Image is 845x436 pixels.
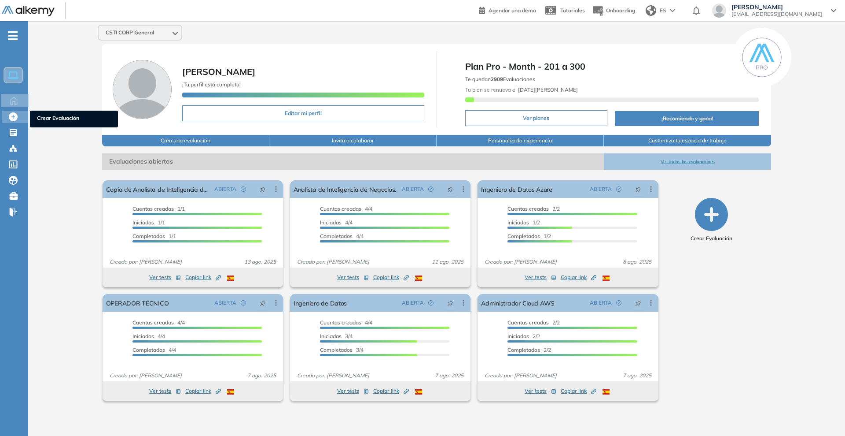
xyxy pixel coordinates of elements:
[260,299,266,306] span: pushpin
[185,387,221,395] span: Copiar link
[481,372,560,380] span: Creado por: [PERSON_NAME]
[227,276,234,281] img: ESP
[507,205,549,212] span: Cuentas creadas
[320,333,342,339] span: Iniciadas
[441,296,460,310] button: pushpin
[801,394,845,436] div: Widget de chat
[603,276,610,281] img: ESP
[507,347,551,353] span: 2/2
[619,372,655,380] span: 7 ago. 2025
[628,296,648,310] button: pushpin
[415,276,422,281] img: ESP
[320,205,372,212] span: 4/4
[149,386,181,396] button: Ver tests
[132,333,165,339] span: 4/4
[8,35,18,37] i: -
[182,66,255,77] span: [PERSON_NAME]
[731,4,822,11] span: [PERSON_NAME]
[691,198,732,242] button: Crear Evaluación
[113,60,172,119] img: Foto de perfil
[603,389,610,395] img: ESP
[447,186,453,193] span: pushpin
[214,185,236,193] span: ABIERTA
[402,299,424,307] span: ABIERTA
[561,387,596,395] span: Copiar link
[320,219,342,226] span: Iniciadas
[320,233,364,239] span: 4/4
[481,258,560,266] span: Creado por: [PERSON_NAME]
[373,387,409,395] span: Copiar link
[670,9,675,12] img: arrow
[294,294,347,312] a: Ingeniero de Datos
[253,182,272,196] button: pushpin
[2,6,55,17] img: Logo
[320,347,353,353] span: Completados
[132,205,185,212] span: 1/1
[132,219,165,226] span: 1/1
[660,7,666,15] span: ES
[465,60,759,73] span: Plan Pro - Month - 201 a 300
[294,372,373,380] span: Creado por: [PERSON_NAME]
[132,233,165,239] span: Completados
[241,186,246,192] span: check-circle
[320,347,364,353] span: 3/4
[619,258,655,266] span: 8 ago. 2025
[185,386,221,396] button: Copiar link
[132,205,174,212] span: Cuentas creadas
[260,186,266,193] span: pushpin
[507,319,549,326] span: Cuentas creadas
[320,333,353,339] span: 3/4
[525,272,556,283] button: Ver tests
[37,114,111,124] span: Crear Evaluación
[465,110,607,126] button: Ver planes
[244,372,279,380] span: 7 ago. 2025
[428,258,467,266] span: 11 ago. 2025
[465,76,535,82] span: Te quedan Evaluaciones
[507,205,560,212] span: 2/2
[604,153,771,170] button: Ver todas las evaluaciones
[561,386,596,396] button: Copiar link
[635,299,641,306] span: pushpin
[431,372,467,380] span: 7 ago. 2025
[801,394,845,436] iframe: Chat Widget
[106,372,185,380] span: Creado por: [PERSON_NAME]
[241,258,279,266] span: 13 ago. 2025
[132,347,176,353] span: 4/4
[507,233,551,239] span: 1/2
[182,105,424,121] button: Editar mi perfil
[294,180,396,198] a: Analista de Inteligencia de Negocios.
[479,4,536,15] a: Agendar una demo
[320,219,353,226] span: 4/4
[373,273,409,281] span: Copiar link
[149,272,181,283] button: Ver tests
[402,185,424,193] span: ABIERTA
[465,86,578,93] span: Tu plan se renueva el
[691,235,732,242] span: Crear Evaluación
[320,205,361,212] span: Cuentas creadas
[481,180,552,198] a: Ingeniero de Datos Azure
[507,333,529,339] span: Iniciadas
[646,5,656,16] img: world
[590,185,612,193] span: ABIERTA
[428,300,434,306] span: check-circle
[373,386,409,396] button: Copiar link
[337,386,369,396] button: Ver tests
[428,186,434,192] span: check-circle
[481,294,555,312] a: Administrador Cloud AWS
[616,186,621,192] span: check-circle
[185,272,221,283] button: Copiar link
[320,319,372,326] span: 4/4
[102,135,269,146] button: Crea una evaluación
[106,294,169,312] a: OPERADOR TÉCNICO
[320,233,353,239] span: Completados
[373,272,409,283] button: Copiar link
[628,182,648,196] button: pushpin
[185,273,221,281] span: Copiar link
[615,111,759,126] button: ¡Recomienda y gana!
[731,11,822,18] span: [EMAIL_ADDRESS][DOMAIN_NAME]
[507,333,540,339] span: 2/2
[269,135,437,146] button: Invita a colaborar
[320,319,361,326] span: Cuentas creadas
[592,1,635,20] button: Onboarding
[214,299,236,307] span: ABIERTA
